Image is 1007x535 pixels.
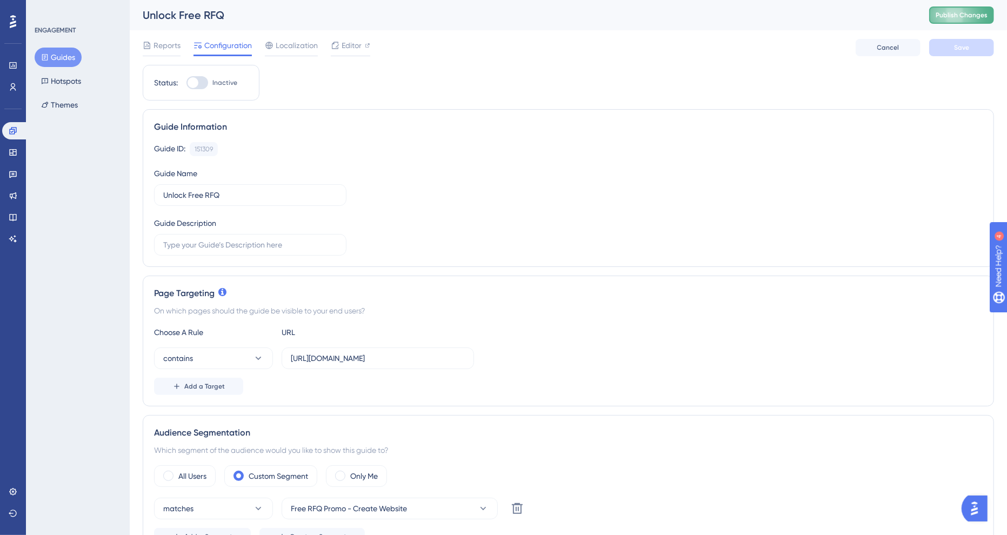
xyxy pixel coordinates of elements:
[212,78,237,87] span: Inactive
[195,145,213,153] div: 151309
[75,5,78,14] div: 4
[154,287,983,300] div: Page Targeting
[276,39,318,52] span: Localization
[35,26,76,35] div: ENGAGEMENT
[35,71,88,91] button: Hotspots
[163,352,193,365] span: contains
[163,502,194,515] span: matches
[291,502,407,515] span: Free RFQ Promo - Create Website
[154,39,181,52] span: Reports
[178,470,206,483] label: All Users
[154,217,216,230] div: Guide Description
[249,470,308,483] label: Custom Segment
[25,3,68,16] span: Need Help?
[154,121,983,133] div: Guide Information
[154,167,197,180] div: Guide Name
[35,48,82,67] button: Guides
[877,43,899,52] span: Cancel
[204,39,252,52] span: Configuration
[154,426,983,439] div: Audience Segmentation
[929,39,994,56] button: Save
[282,326,401,339] div: URL
[154,326,273,339] div: Choose A Rule
[350,470,378,483] label: Only Me
[282,498,498,519] button: Free RFQ Promo - Create Website
[342,39,362,52] span: Editor
[962,492,994,525] iframe: UserGuiding AI Assistant Launcher
[163,189,337,201] input: Type your Guide’s Name here
[936,11,988,19] span: Publish Changes
[856,39,921,56] button: Cancel
[929,6,994,24] button: Publish Changes
[154,444,983,457] div: Which segment of the audience would you like to show this guide to?
[154,142,185,156] div: Guide ID:
[35,95,84,115] button: Themes
[954,43,969,52] span: Save
[143,8,902,23] div: Unlock Free RFQ
[163,239,337,251] input: Type your Guide’s Description here
[154,76,178,89] div: Status:
[154,347,273,369] button: contains
[184,382,225,391] span: Add a Target
[154,378,243,395] button: Add a Target
[154,498,273,519] button: matches
[291,352,465,364] input: yourwebsite.com/path
[154,304,983,317] div: On which pages should the guide be visible to your end users?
